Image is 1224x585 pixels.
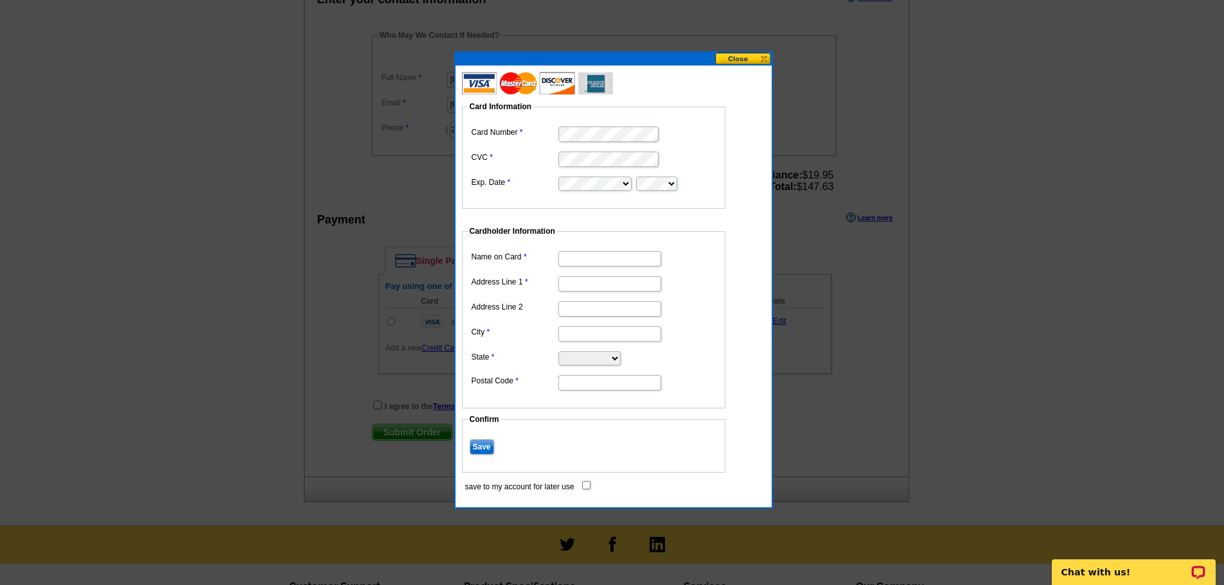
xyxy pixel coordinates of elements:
[472,251,557,263] label: Name on Card
[472,152,557,163] label: CVC
[1043,545,1224,585] iframe: LiveChat chat widget
[468,225,556,237] legend: Cardholder Information
[468,101,533,112] legend: Card Information
[472,276,557,288] label: Address Line 1
[472,177,557,188] label: Exp. Date
[472,351,557,363] label: State
[462,72,613,94] img: acceptedCards.gif
[472,127,557,138] label: Card Number
[470,439,494,455] input: Save
[465,481,574,493] label: save to my account for later use
[472,375,557,387] label: Postal Code
[472,326,557,338] label: City
[468,414,501,425] legend: Confirm
[472,301,557,313] label: Address Line 2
